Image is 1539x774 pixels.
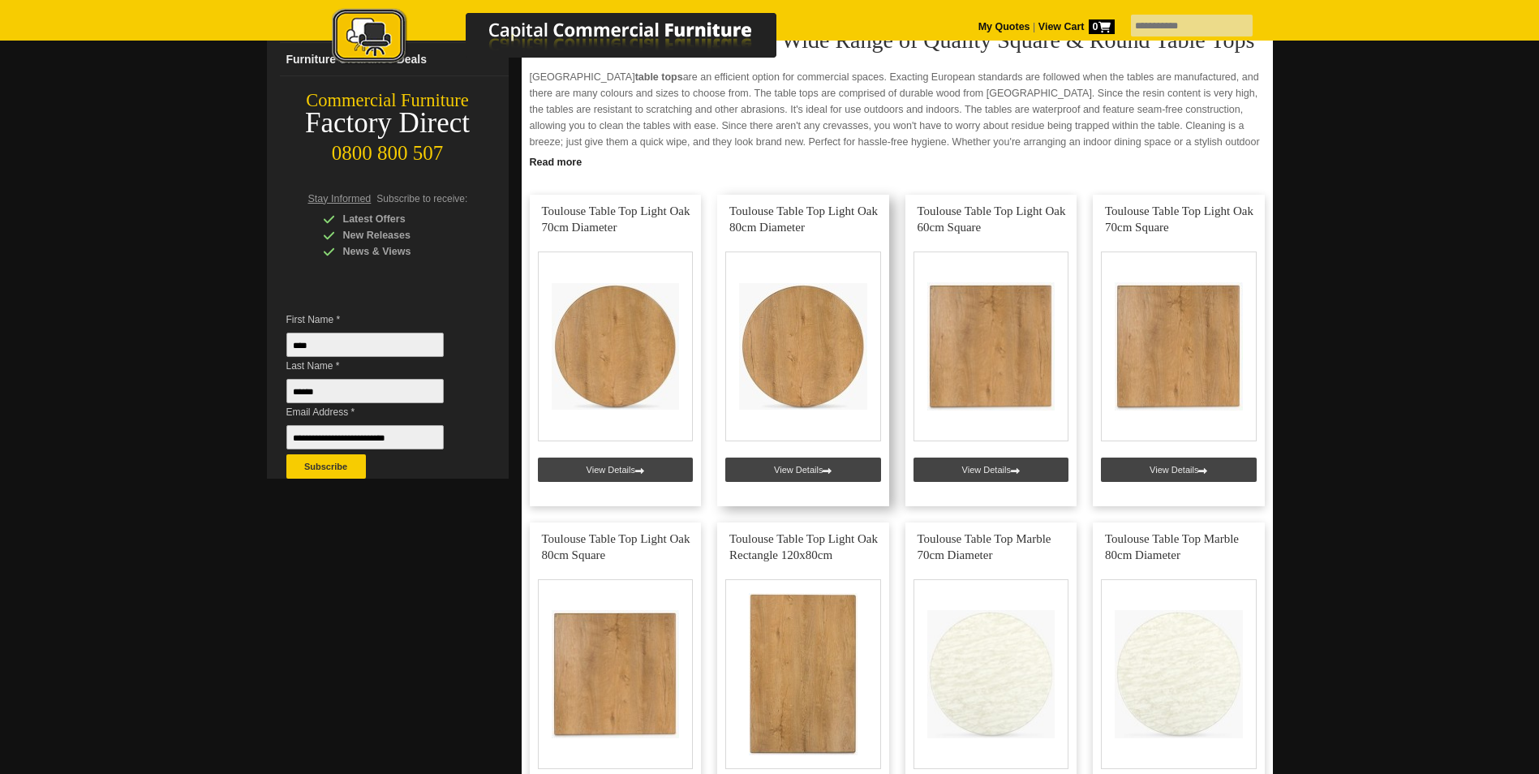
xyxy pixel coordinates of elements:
div: Commercial Furniture [267,89,509,112]
span: Stay Informed [308,193,372,204]
div: News & Views [323,243,477,260]
div: Factory Direct [267,112,509,135]
span: Subscribe to receive: [376,193,467,204]
a: My Quotes [978,21,1030,32]
a: Furniture Clearance Deals [280,43,509,76]
input: First Name * [286,333,444,357]
img: Capital Commercial Furniture Logo [287,8,855,67]
div: 0800 800 507 [267,134,509,165]
input: Email Address * [286,425,444,449]
h2: Toulouse Table Tops NZ - Wide Range of Quality Square & Round Table Tops [530,28,1265,53]
a: Capital Commercial Furniture Logo [287,8,855,72]
a: Click to read more [522,150,1273,170]
a: View Cart0 [1035,21,1114,32]
span: Email Address * [286,404,468,420]
button: Subscribe [286,454,366,479]
p: [GEOGRAPHIC_DATA] are an efficient option for commercial spaces. Exacting European standards are ... [530,69,1265,166]
span: 0 [1089,19,1115,34]
span: First Name * [286,312,468,328]
input: Last Name * [286,379,444,403]
div: New Releases [323,227,477,243]
strong: View Cart [1038,21,1115,32]
span: Last Name * [286,358,468,374]
div: Latest Offers [323,211,477,227]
